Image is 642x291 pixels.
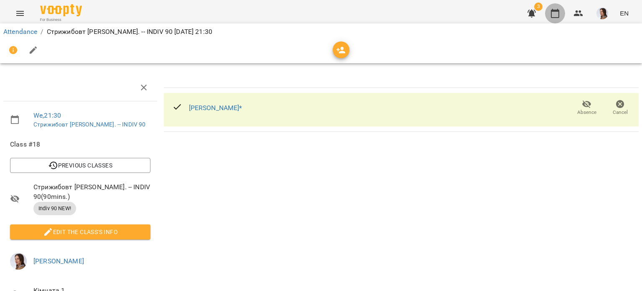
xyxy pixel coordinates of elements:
a: We , 21:30 [33,111,61,119]
span: EN [620,9,629,18]
span: Стрижибовт [PERSON_NAME]. -- INDIV 90 ( 90 mins. ) [33,182,150,202]
span: Previous Classes [17,160,144,170]
span: For Business [40,17,82,23]
img: 6a03a0f17c1b85eb2e33e2f5271eaff0.png [596,8,608,19]
span: Indiv 90 NEW! [33,205,76,212]
a: [PERSON_NAME]* [189,104,242,112]
span: Class #18 [10,139,150,149]
button: Edit the class's Info [10,224,150,239]
span: Cancel [613,109,628,116]
a: Attendance [3,28,37,36]
img: 6a03a0f17c1b85eb2e33e2f5271eaff0.png [10,253,27,270]
a: [PERSON_NAME] [33,257,84,265]
button: Previous Classes [10,158,150,173]
button: Cancel [604,96,637,120]
button: Absence [570,96,604,120]
img: Voopty Logo [40,4,82,16]
a: Стрижибовт [PERSON_NAME]. -- INDIV 90 [33,121,145,128]
nav: breadcrumb [3,27,639,37]
span: Edit the class's Info [17,227,144,237]
button: EN [617,5,632,21]
span: 3 [534,3,543,11]
button: Menu [10,3,30,23]
span: Absence [577,109,596,116]
li: / [41,27,43,37]
p: Стрижибовт [PERSON_NAME]. -- INDIV 90 [DATE] 21:30 [47,27,212,37]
